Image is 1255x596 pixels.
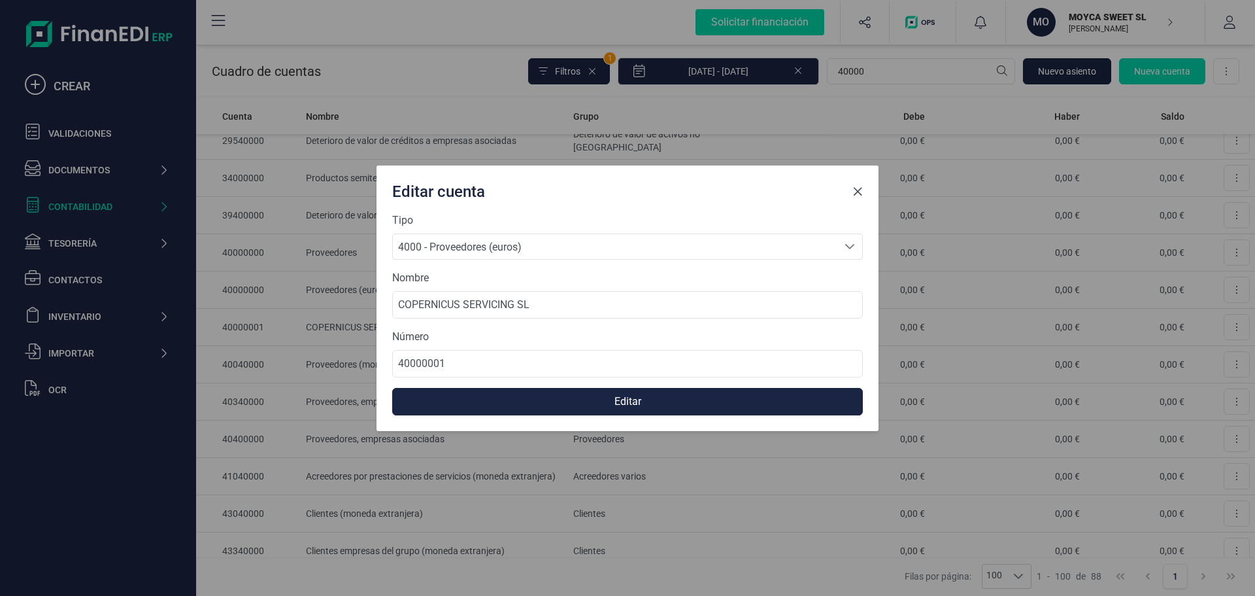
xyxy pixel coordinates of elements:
[837,234,862,259] div: Seleccione una cuenta
[398,241,522,253] span: 4000 - Proveedores (euros)
[387,176,847,202] div: Editar cuenta
[392,388,863,415] button: Editar
[392,329,429,345] label: Número
[847,181,868,202] button: Close
[392,270,429,286] label: Nombre
[392,213,413,228] label: Tipo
